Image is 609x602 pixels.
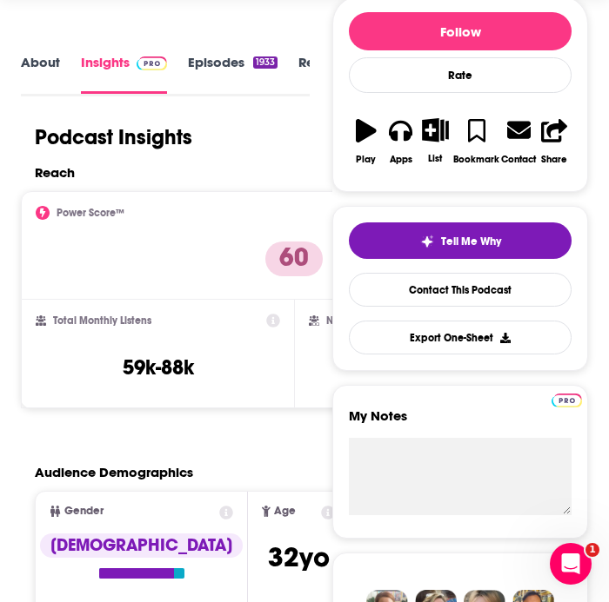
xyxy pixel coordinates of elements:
img: Podchaser Pro [552,394,582,407]
button: Follow [349,12,572,50]
div: Contact [501,153,536,165]
span: Age [274,506,296,517]
button: List [418,107,453,175]
a: Contact [500,107,537,175]
div: List [428,153,442,164]
a: Pro website [552,391,582,407]
label: My Notes [349,407,572,438]
span: 1 [586,543,599,557]
span: Gender [64,506,104,517]
img: tell me why sparkle [420,235,434,248]
button: Share [537,107,572,175]
h1: Podcast Insights [35,124,192,150]
button: Bookmark [452,107,500,175]
a: About [21,54,60,93]
h3: 59k-88k [123,354,194,380]
button: Play [349,107,384,175]
div: Bookmark [453,154,499,165]
a: Contact This Podcast [349,273,572,307]
div: Play [356,154,376,165]
h2: Reach [35,164,75,181]
div: Apps [390,154,412,165]
p: 60 [265,241,323,276]
button: Apps [384,107,418,175]
button: tell me why sparkleTell Me Why [349,222,572,259]
h2: Power Score™ [57,207,124,219]
img: Podchaser Pro [137,56,167,70]
div: Rate [349,57,572,93]
h2: Total Monthly Listens [53,314,151,327]
span: 32 yo [268,540,330,574]
div: [DEMOGRAPHIC_DATA] [40,533,243,558]
h2: New Episode Listens [326,314,422,327]
div: Share [541,154,567,165]
a: Reviews [298,54,349,93]
button: Export One-Sheet [349,321,572,354]
span: Tell Me Why [441,235,501,248]
a: InsightsPodchaser Pro [81,54,167,93]
h2: Audience Demographics [35,464,193,480]
iframe: Intercom live chat [550,543,592,585]
a: Episodes1933 [188,54,278,93]
div: 1933 [253,56,278,69]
